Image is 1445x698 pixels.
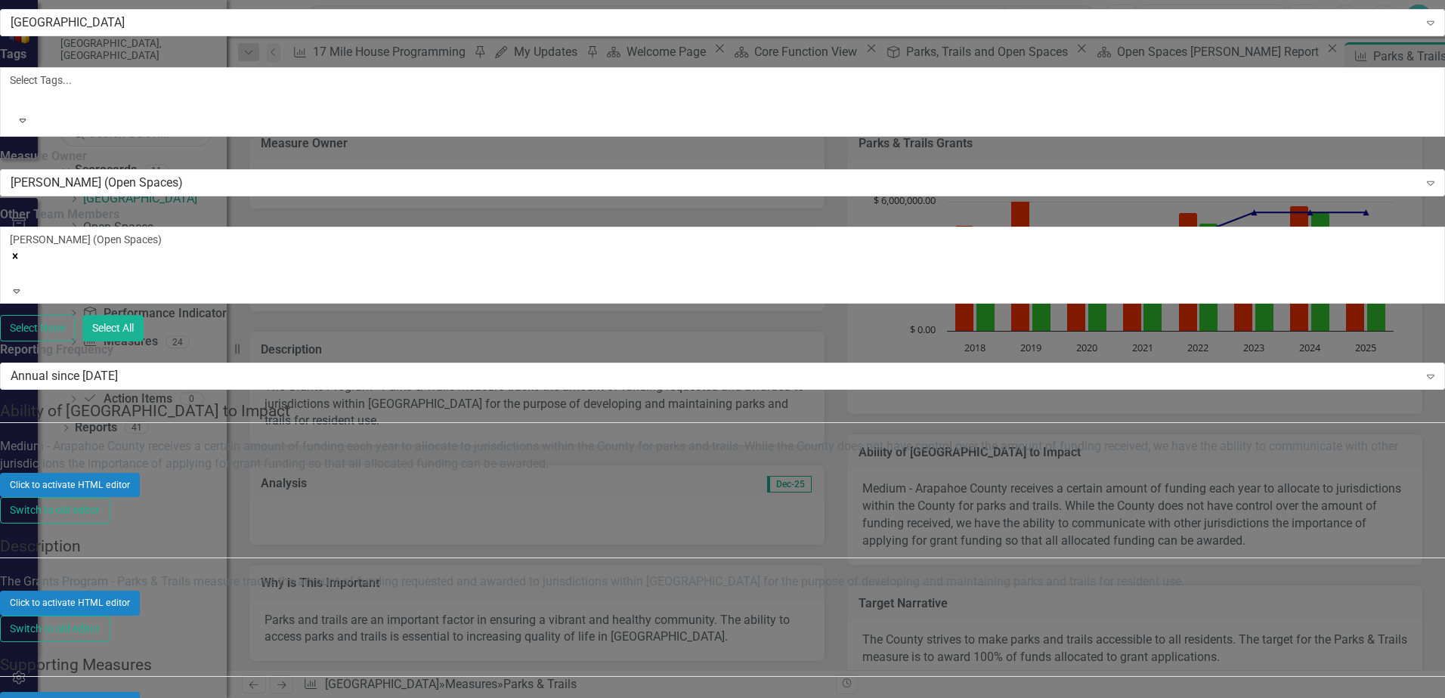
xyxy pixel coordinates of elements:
div: Select Tags... [10,73,1435,88]
button: Select All [82,315,144,341]
div: Remove Glen Poole (Open Spaces) [10,247,1435,262]
div: [GEOGRAPHIC_DATA] [11,14,1419,32]
div: Annual since [DATE] [11,368,1419,385]
div: [PERSON_NAME] (Open Spaces) [11,174,1419,191]
div: [PERSON_NAME] (Open Spaces) [10,232,1435,247]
